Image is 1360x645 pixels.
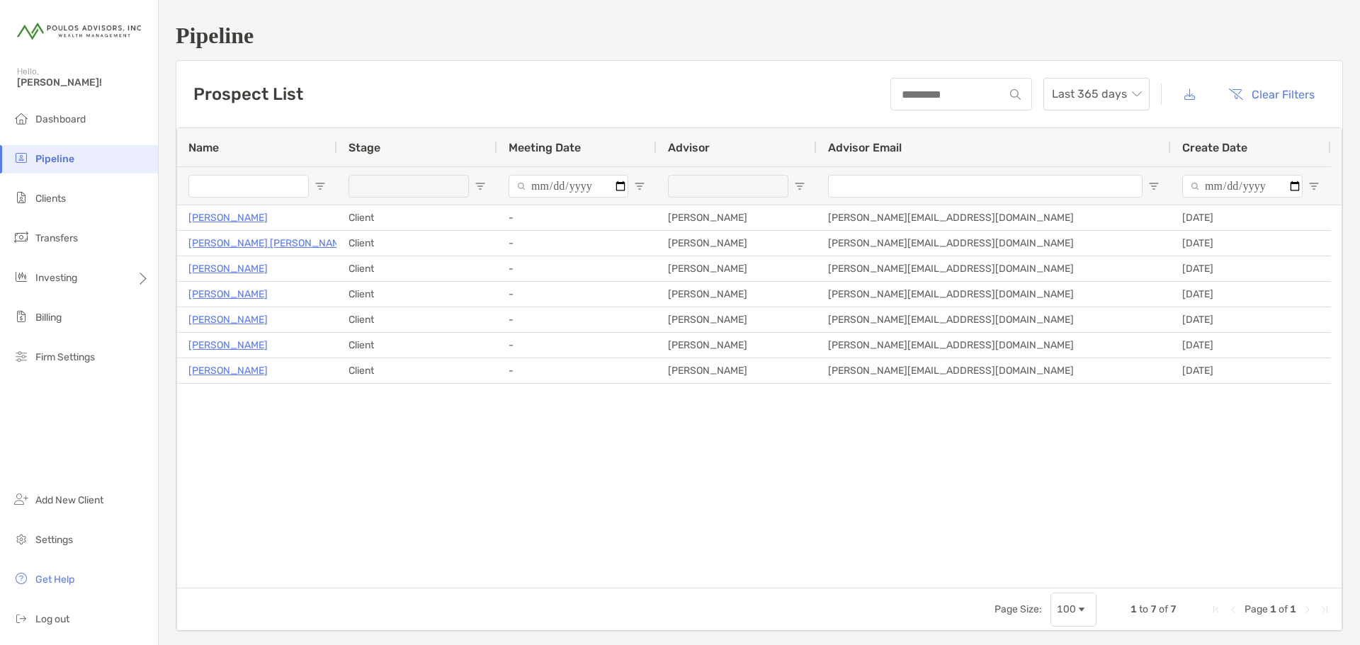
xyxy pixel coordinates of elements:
div: [DATE] [1171,307,1331,332]
div: - [497,307,657,332]
a: [PERSON_NAME] [188,209,268,227]
div: [DATE] [1171,205,1331,230]
span: Clients [35,193,66,205]
div: - [497,205,657,230]
div: [PERSON_NAME][EMAIL_ADDRESS][DOMAIN_NAME] [817,256,1171,281]
div: - [497,231,657,256]
div: Client [337,282,497,307]
span: of [1159,603,1168,615]
span: 1 [1130,603,1137,615]
div: Client [337,307,497,332]
span: Last 365 days [1052,79,1141,110]
img: pipeline icon [13,149,30,166]
div: [PERSON_NAME] [657,333,817,358]
div: Page Size: [994,603,1042,615]
img: investing icon [13,268,30,285]
button: Open Filter Menu [1148,181,1160,192]
div: [PERSON_NAME] [657,256,817,281]
span: Stage [348,141,380,154]
input: Meeting Date Filter Input [509,175,628,198]
div: Client [337,358,497,383]
div: [DATE] [1171,358,1331,383]
div: Next Page [1302,604,1313,615]
div: [DATE] [1171,256,1331,281]
h3: Prospect List [193,84,303,104]
span: of [1279,603,1288,615]
div: [PERSON_NAME][EMAIL_ADDRESS][DOMAIN_NAME] [817,333,1171,358]
div: [DATE] [1171,231,1331,256]
div: [PERSON_NAME][EMAIL_ADDRESS][DOMAIN_NAME] [817,205,1171,230]
img: logout icon [13,610,30,627]
button: Clear Filters [1218,79,1325,110]
div: - [497,256,657,281]
div: - [497,358,657,383]
input: Advisor Email Filter Input [828,175,1143,198]
span: 1 [1270,603,1276,615]
img: dashboard icon [13,110,30,127]
button: Open Filter Menu [634,181,645,192]
span: Page [1245,603,1268,615]
span: Advisor Email [828,141,902,154]
span: Advisor [668,141,710,154]
span: Create Date [1182,141,1247,154]
div: Client [337,333,497,358]
div: [PERSON_NAME][EMAIL_ADDRESS][DOMAIN_NAME] [817,231,1171,256]
div: 100 [1057,603,1076,615]
button: Open Filter Menu [314,181,326,192]
span: Add New Client [35,494,103,506]
div: - [497,282,657,307]
span: Settings [35,534,73,546]
img: get-help icon [13,570,30,587]
img: add_new_client icon [13,491,30,508]
div: [PERSON_NAME][EMAIL_ADDRESS][DOMAIN_NAME] [817,358,1171,383]
button: Open Filter Menu [475,181,486,192]
input: Name Filter Input [188,175,309,198]
img: transfers icon [13,229,30,246]
span: Meeting Date [509,141,581,154]
a: [PERSON_NAME] [188,285,268,303]
span: 7 [1150,603,1157,615]
a: [PERSON_NAME] [PERSON_NAME] [188,234,349,252]
div: [PERSON_NAME] [657,307,817,332]
span: Investing [35,272,77,284]
span: to [1139,603,1148,615]
img: input icon [1010,89,1021,100]
img: settings icon [13,530,30,547]
div: [PERSON_NAME] [657,231,817,256]
div: - [497,333,657,358]
input: Create Date Filter Input [1182,175,1303,198]
span: Get Help [35,573,74,586]
span: 7 [1170,603,1177,615]
span: [PERSON_NAME]! [17,76,149,89]
h1: Pipeline [176,23,1343,49]
span: Pipeline [35,153,74,165]
p: [PERSON_NAME] [188,260,268,278]
span: Dashboard [35,113,86,125]
div: Previous Page [1228,604,1239,615]
div: [PERSON_NAME] [657,358,817,383]
span: Firm Settings [35,351,95,363]
div: [PERSON_NAME][EMAIL_ADDRESS][DOMAIN_NAME] [817,307,1171,332]
button: Open Filter Menu [794,181,805,192]
div: Client [337,205,497,230]
div: [DATE] [1171,333,1331,358]
div: [DATE] [1171,282,1331,307]
span: Billing [35,312,62,324]
span: Log out [35,613,69,625]
button: Open Filter Menu [1308,181,1320,192]
div: [PERSON_NAME] [657,282,817,307]
div: Client [337,231,497,256]
img: billing icon [13,308,30,325]
img: Zoe Logo [17,6,141,57]
span: Transfers [35,232,78,244]
a: [PERSON_NAME] [188,362,268,379]
a: [PERSON_NAME] [188,336,268,354]
a: [PERSON_NAME] [188,311,268,329]
span: Name [188,141,219,154]
div: Client [337,256,497,281]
